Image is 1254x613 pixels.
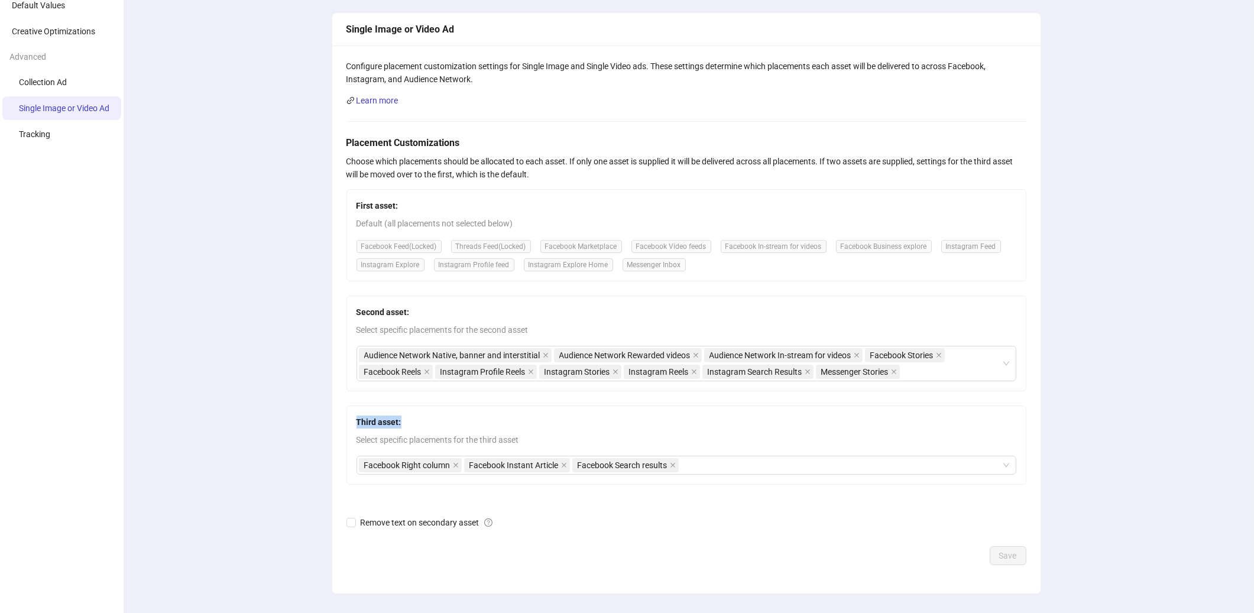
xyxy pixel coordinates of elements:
[357,417,401,427] strong: Third asset:
[357,240,442,253] span: Facebook Feed (Locked)
[721,240,827,253] span: Facebook In-stream for videos
[12,1,65,10] span: Default Values
[578,459,667,472] span: Facebook Search results
[364,459,451,472] span: Facebook Right column
[670,462,676,468] span: close
[990,546,1026,565] button: Save
[539,365,621,379] span: Instagram Stories
[434,258,514,271] span: Instagram Profile feed
[346,155,1026,181] div: Choose which placements should be allocated to each asset. If only one asset is supplied it will ...
[346,96,355,105] span: link
[572,458,679,472] span: Facebook Search results
[19,129,50,139] span: Tracking
[543,352,549,358] span: close
[356,516,497,529] span: Remove text on secondary asset
[816,365,900,379] span: Messenger Stories
[554,348,702,362] span: Audience Network Rewarded videos
[357,258,425,271] span: Instagram Explore
[19,77,67,87] span: Collection Ad
[693,352,699,358] span: close
[870,349,934,362] span: Facebook Stories
[936,352,942,358] span: close
[623,258,686,271] span: Messenger Inbox
[941,240,1001,253] span: Instagram Feed
[836,240,932,253] span: Facebook Business explore
[451,240,531,253] span: Threads Feed (Locked)
[559,349,691,362] span: Audience Network Rewarded videos
[631,240,711,253] span: Facebook Video feeds
[464,458,570,472] span: Facebook Instant Article
[528,369,534,375] span: close
[440,365,526,378] span: Instagram Profile Reels
[613,369,618,375] span: close
[891,369,897,375] span: close
[561,462,567,468] span: close
[359,458,462,472] span: Facebook Right column
[346,22,1026,37] div: Single Image or Video Ad
[805,369,811,375] span: close
[364,365,422,378] span: Facebook Reels
[424,369,430,375] span: close
[19,103,109,113] span: Single Image or Video Ad
[357,433,1016,446] span: Select specific placements for the third asset
[854,352,860,358] span: close
[357,217,1016,230] span: Default (all placements not selected below)
[545,365,610,378] span: Instagram Stories
[702,365,814,379] span: Instagram Search Results
[359,348,552,362] span: Audience Network Native, banner and interstitial
[524,258,613,271] span: Instagram Explore Home
[364,349,540,362] span: Audience Network Native, banner and interstitial
[704,348,863,362] span: Audience Network In-stream for videos
[865,348,945,362] span: Facebook Stories
[629,365,689,378] span: Instagram Reels
[359,365,433,379] span: Facebook Reels
[357,307,410,317] strong: Second asset:
[708,365,802,378] span: Instagram Search Results
[469,459,559,472] span: Facebook Instant Article
[357,323,1016,336] span: Select specific placements for the second asset
[346,60,1026,86] div: Configure placement customization settings for Single Image and Single Video ads. These settings ...
[624,365,700,379] span: Instagram Reels
[540,240,622,253] span: Facebook Marketplace
[484,518,492,527] span: question-circle
[435,365,537,379] span: Instagram Profile Reels
[346,136,1026,150] h5: Placement Customizations
[691,369,697,375] span: close
[357,201,398,210] strong: First asset:
[709,349,851,362] span: Audience Network In-stream for videos
[357,96,398,105] a: Learn more
[453,462,459,468] span: close
[821,365,889,378] span: Messenger Stories
[12,27,95,36] span: Creative Optimizations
